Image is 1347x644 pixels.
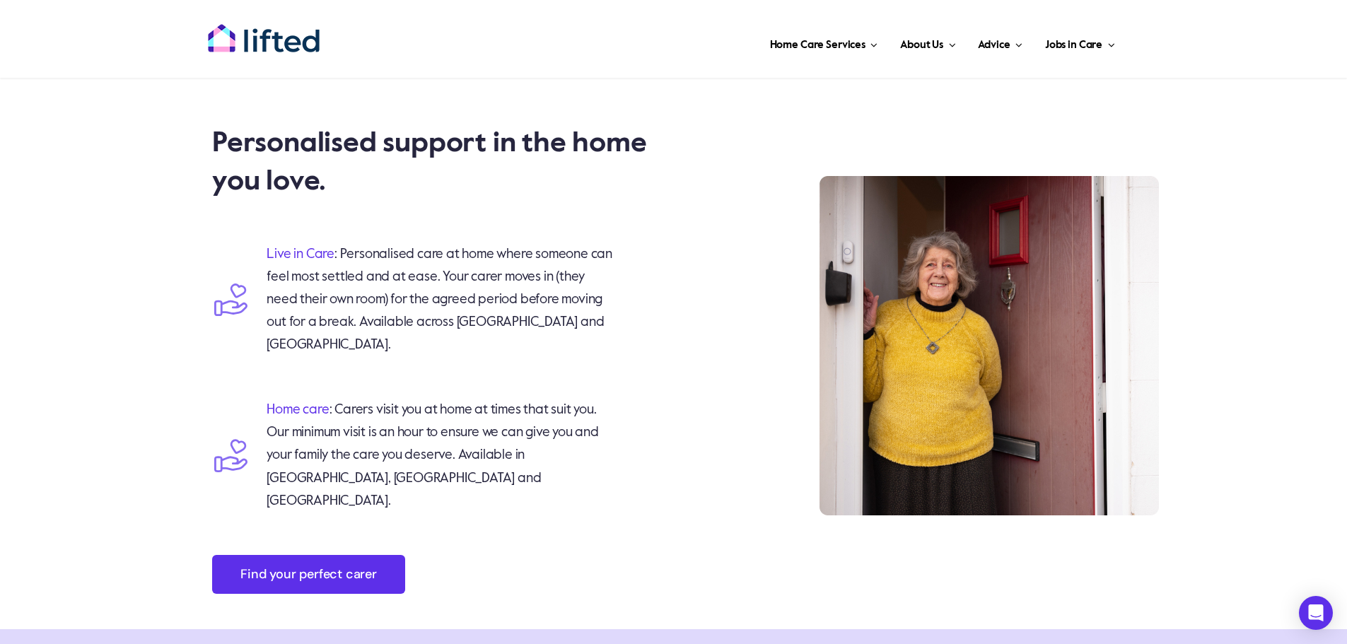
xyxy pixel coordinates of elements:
a: Find your perfect carer [212,555,405,594]
a: About Us [896,21,960,64]
a: Jobs in Care [1041,21,1119,64]
a: Home Care Services [766,21,882,64]
span: Advice [978,34,1010,57]
img: pay [212,281,250,319]
img: Open ended care [820,176,1159,515]
h2: Personalised support in the home you love. [212,124,650,201]
img: pay [212,437,250,474]
a: ive in Care [274,247,334,261]
div: Open Intercom Messenger [1299,596,1333,630]
span: About Us [900,34,943,57]
a: Advice [974,21,1026,64]
span: Find your perfect carer [240,567,377,582]
a: L [267,247,274,261]
a: Home care [267,403,329,416]
span: : Carers visit you at home at times that suit you. Our minimum visit is an hour to ensure we can ... [267,403,598,507]
a: lifted-logo [207,23,320,37]
nav: Main Menu [366,21,1119,64]
span: : Personalised care at home where someone can feel most settled and at ease. Your carer moves in ... [267,247,612,351]
span: Home Care Services [770,34,865,57]
span: Jobs in Care [1045,34,1102,57]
